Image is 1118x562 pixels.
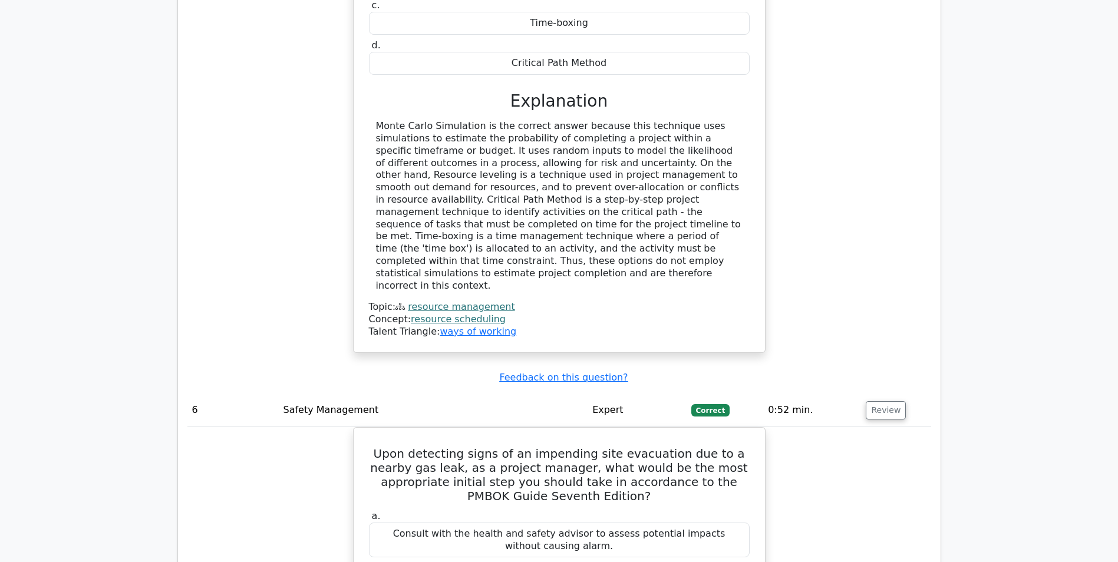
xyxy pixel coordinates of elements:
td: 0:52 min. [763,394,861,427]
a: ways of working [440,326,516,337]
div: Consult with the health and safety advisor to assess potential impacts without causing alarm. [369,523,750,558]
a: Feedback on this question? [499,372,628,383]
h3: Explanation [376,91,743,111]
div: Talent Triangle: [369,301,750,338]
a: resource management [408,301,515,312]
h5: Upon detecting signs of an impending site evacuation due to a nearby gas leak, as a project manag... [368,447,751,503]
div: Topic: [369,301,750,313]
div: Monte Carlo Simulation is the correct answer because this technique uses simulations to estimate ... [376,120,743,292]
span: Correct [691,404,730,416]
td: Safety Management [279,394,588,427]
a: resource scheduling [411,313,506,325]
div: Concept: [369,313,750,326]
div: Time-boxing [369,12,750,35]
span: a. [372,510,381,521]
td: Expert [588,394,687,427]
div: Critical Path Method [369,52,750,75]
button: Review [866,401,906,419]
span: d. [372,39,381,51]
td: 6 [187,394,279,427]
